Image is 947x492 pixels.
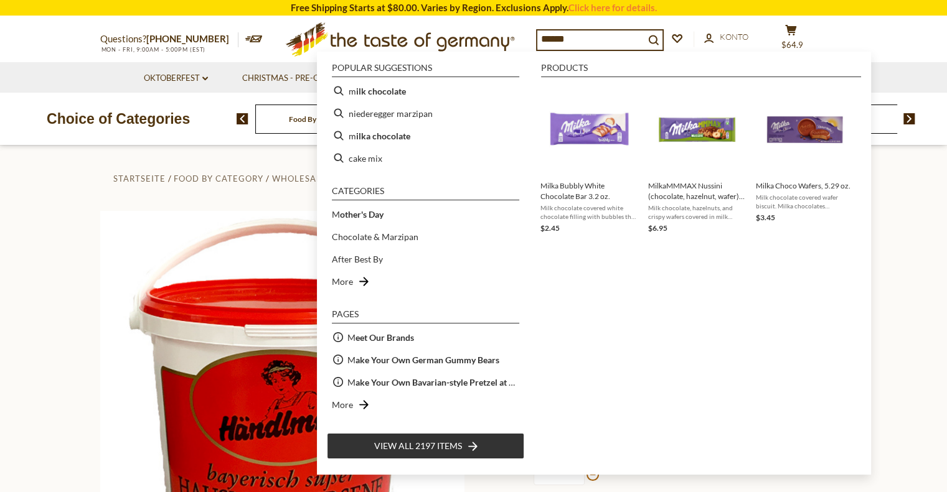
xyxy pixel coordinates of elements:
a: Make Your Own Bavarian-style Pretzel at Home [347,375,519,389]
span: M [347,375,519,389]
li: Make Your Own Bavarian-style Pretzel at Home [327,371,524,393]
li: Chocolate & Marzipan [327,225,524,248]
a: After Best By [332,252,383,266]
span: $2.45 [540,223,560,233]
a: [PHONE_NUMBER] [146,33,229,44]
button: $64.9 [773,24,810,55]
span: M [347,330,414,345]
li: Popular suggestions [332,63,519,77]
li: Pages [332,310,519,323]
li: cake mix [327,147,524,169]
span: Milka Bubbly White Chocolate Bar 3.2 oz. [540,180,638,202]
span: Milka Choco Wafers, 5.29 oz. [756,180,854,191]
span: M [347,353,499,367]
li: Milka Bubbly White Chocolate Bar 3.2 oz. [535,80,643,239]
a: Milka Bubbly WhiteMilka Bubbly White Chocolate Bar 3.2 oz.Milk chocolate covered white chocolate ... [540,85,638,234]
li: Milka Choco Wafers, 5.29 oz. [751,80,859,239]
a: MIlka Choco WafersMilka Choco Wafers, 5.29 oz.Milk chocolate covered wafer biscuit. Milka chocola... [756,85,854,234]
li: milka chocolate [327,124,524,147]
img: Milka Bubbly White [544,85,634,175]
li: Make Your Own German Gummy Bears [327,348,524,371]
a: Food By Category [289,114,348,124]
a: Oktoberfest [144,72,208,85]
li: After Best By [327,248,524,270]
img: previous arrow [237,113,248,124]
li: View all 2197 items [327,433,524,459]
a: Click here for details. [568,2,657,13]
span: View all 2197 items [374,439,462,453]
li: Categories [332,187,519,200]
b: other's Day [340,209,384,220]
span: Konto [720,32,748,42]
span: Milk chocolate covered white chocolate filling with bubbles that create a unique melt-in-your-mou... [540,203,638,221]
li: Meet Our Brands [327,326,524,348]
b: eet Our Brands [356,332,414,343]
li: niederegger marzipan [327,102,524,124]
b: ilk chocolate [356,84,406,98]
span: MON - FRI, 9:00AM - 5:00PM (EST) [100,46,206,53]
li: More [327,393,524,415]
span: Milk chocolate, hazelnuts, and crispy wafers covered in milk chocolate. Milka chocolates originat... [648,203,746,221]
a: Food By Category [174,174,263,183]
span: $6.95 [648,223,667,233]
a: Meet Our Brands [347,330,414,345]
span: $3.45 [756,213,775,222]
li: MilkaMMMAX Nussini (chocolate, hazelnut, wafer), 9.52oz - made in Germany [643,80,751,239]
b: ilka chocolate [356,129,410,143]
a: Startseite [113,174,166,183]
img: MIlka Choco Wafers [760,85,850,175]
span: MilkaMMMAX Nussini (chocolate, hazelnut, wafer), 9.52oz - made in [GEOGRAPHIC_DATA] [648,180,746,202]
b: ake Your Own Bavarian-style Pretzel at Home [356,377,532,388]
img: Milka MMMAX Nussini [652,85,742,175]
li: Mother's Day [327,203,524,225]
div: Instant Search Results [317,52,871,475]
a: Christmas - PRE-ORDER [242,72,349,85]
p: Questions? [100,31,238,47]
a: Konto [704,30,748,44]
b: ake Your Own German Gummy Bears [356,355,499,365]
a: Make Your Own German Gummy Bears [347,353,499,367]
a: Milka MMMAX NussiniMilkaMMMAX Nussini (chocolate, hazelnut, wafer), 9.52oz - made in [GEOGRAPHIC_... [648,85,746,234]
a: Wholesale & Restaurants [271,174,400,183]
li: Products [541,63,861,77]
span: Milk chocolate covered wafer biscuit. Milka chocolates originated in [GEOGRAPHIC_DATA] in [DATE].... [756,193,854,210]
li: More [327,270,524,292]
a: Chocolate & Marzipan [332,230,418,244]
a: Mother's Day [332,207,384,221]
span: $64.9 [781,40,803,50]
img: next arrow [903,113,915,124]
li: milk chocolate [327,80,524,102]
